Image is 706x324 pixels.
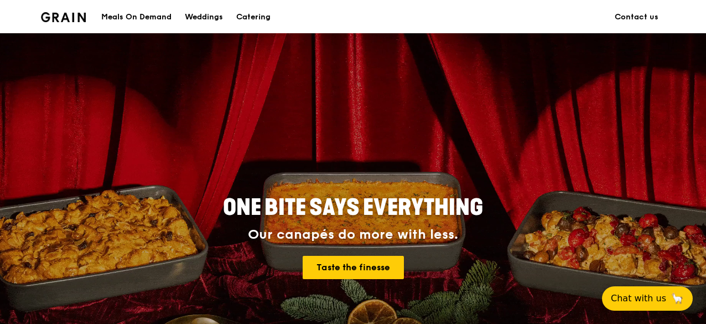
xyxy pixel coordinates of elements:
[101,1,172,34] div: Meals On Demand
[230,1,277,34] a: Catering
[602,286,693,311] button: Chat with us🦙
[178,1,230,34] a: Weddings
[154,227,552,243] div: Our canapés do more with less.
[185,1,223,34] div: Weddings
[303,256,404,279] a: Taste the finesse
[41,12,86,22] img: Grain
[608,1,665,34] a: Contact us
[223,194,483,221] span: ONE BITE SAYS EVERYTHING
[236,1,271,34] div: Catering
[611,292,666,305] span: Chat with us
[671,292,684,305] span: 🦙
